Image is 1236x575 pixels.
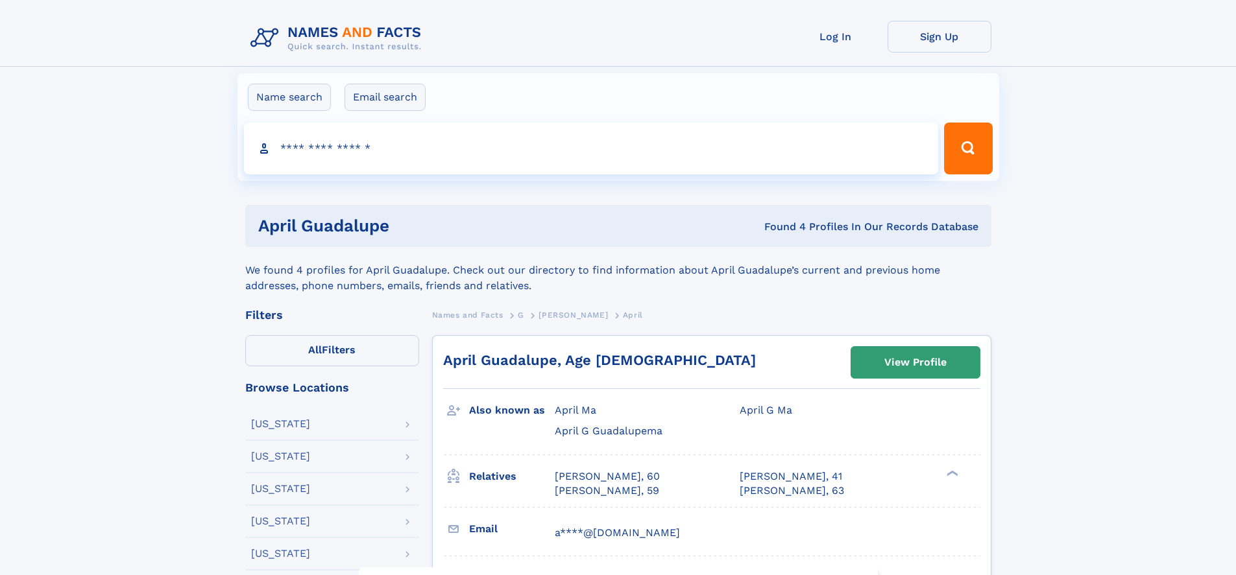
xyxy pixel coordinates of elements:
[251,516,310,526] div: [US_STATE]
[884,347,947,377] div: View Profile
[888,21,991,53] a: Sign Up
[245,382,419,393] div: Browse Locations
[251,419,310,429] div: [US_STATE]
[555,404,596,416] span: April Ma
[784,21,888,53] a: Log In
[469,518,555,540] h3: Email
[518,311,524,320] span: G
[851,347,980,378] a: View Profile
[251,548,310,559] div: [US_STATE]
[258,218,577,234] h1: April Guadalupe
[740,469,842,484] a: [PERSON_NAME], 41
[740,404,792,416] span: April G Ma
[555,484,659,498] a: [PERSON_NAME], 59
[251,484,310,494] div: [US_STATE]
[245,21,432,56] img: Logo Names and Facts
[944,123,992,174] button: Search Button
[245,247,991,294] div: We found 4 profiles for April Guadalupe. Check out our directory to find information about April ...
[244,123,939,174] input: search input
[245,335,419,366] label: Filters
[539,311,608,320] span: [PERSON_NAME]
[248,84,331,111] label: Name search
[469,465,555,487] h3: Relatives
[623,311,643,320] span: April
[469,399,555,421] h3: Also known as
[345,84,426,111] label: Email search
[518,307,524,323] a: G
[943,469,959,477] div: ❯
[740,484,844,498] a: [PERSON_NAME], 63
[555,425,662,437] span: April G Guadalupema
[432,307,503,323] a: Names and Facts
[555,469,660,484] a: [PERSON_NAME], 60
[245,309,419,321] div: Filters
[443,352,756,368] a: April Guadalupe, Age [DEMOGRAPHIC_DATA]
[577,220,978,234] div: Found 4 Profiles In Our Records Database
[539,307,608,323] a: [PERSON_NAME]
[308,344,322,356] span: All
[251,451,310,462] div: [US_STATE]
